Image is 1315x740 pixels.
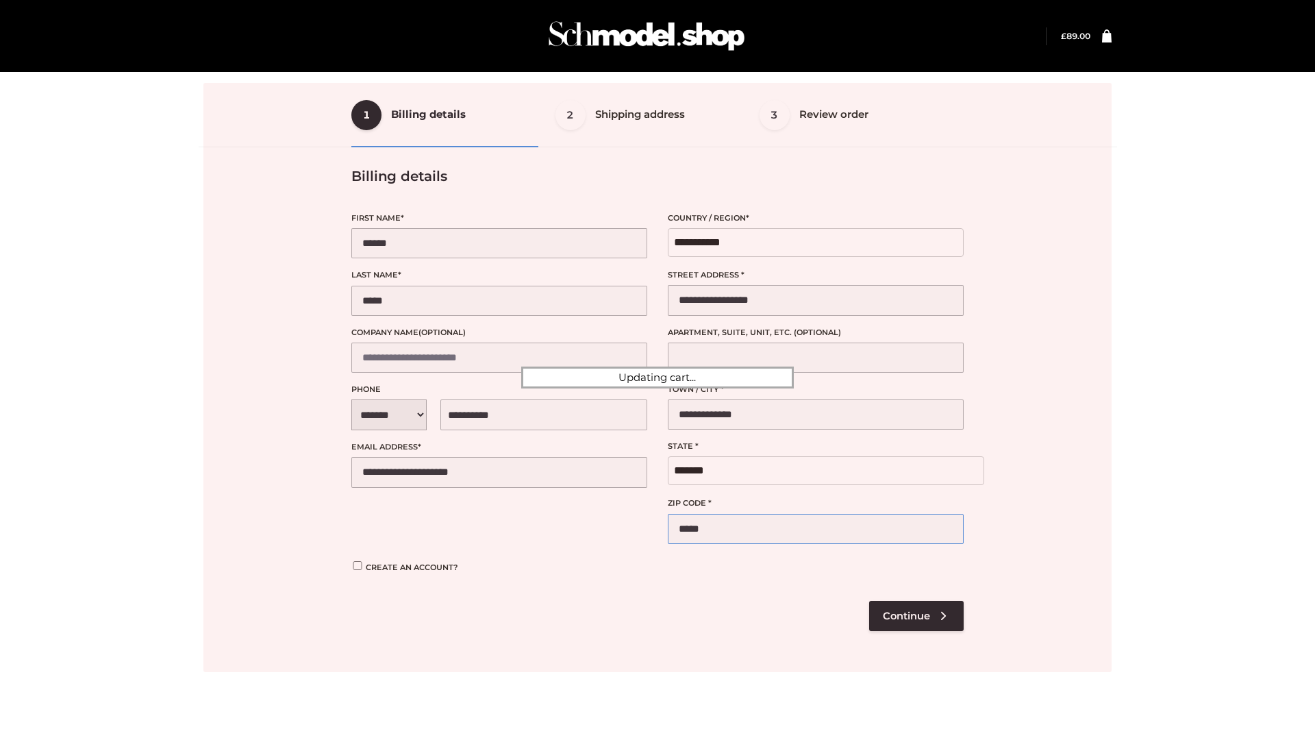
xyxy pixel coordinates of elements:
a: £89.00 [1061,31,1090,41]
img: Schmodel Admin 964 [544,9,749,63]
bdi: 89.00 [1061,31,1090,41]
div: Updating cart... [521,367,794,388]
span: £ [1061,31,1066,41]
